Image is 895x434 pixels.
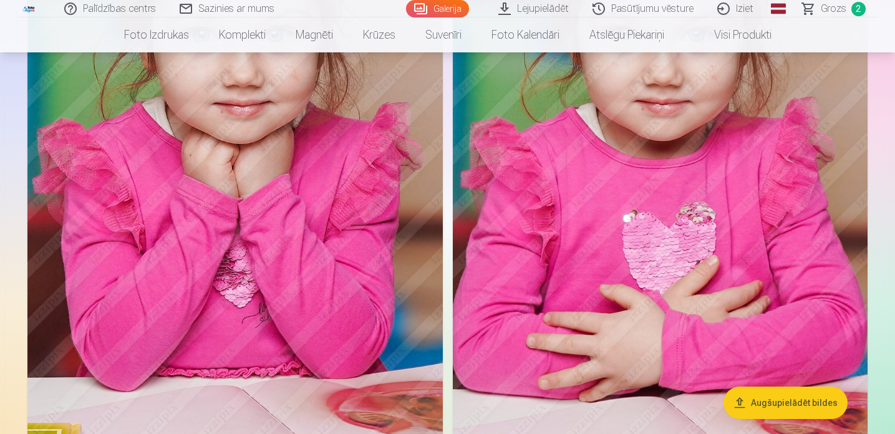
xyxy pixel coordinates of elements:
a: Atslēgu piekariņi [574,17,679,52]
a: Krūzes [348,17,410,52]
a: Magnēti [281,17,348,52]
a: Suvenīri [410,17,477,52]
button: Augšupielādēt bildes [723,387,848,419]
a: Foto kalendāri [477,17,574,52]
a: Komplekti [204,17,281,52]
img: /fa1 [22,5,36,12]
span: 2 [851,2,866,16]
a: Visi produkti [679,17,786,52]
a: Foto izdrukas [109,17,204,52]
span: Grozs [821,1,846,16]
